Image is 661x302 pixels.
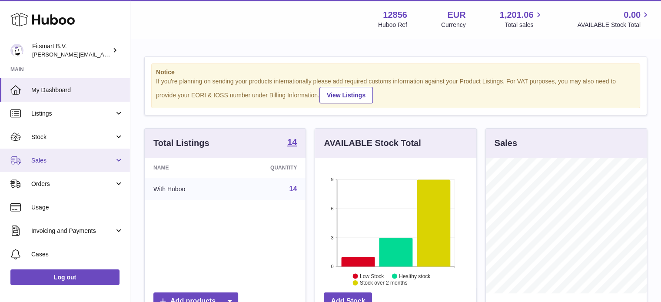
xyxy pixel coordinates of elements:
[31,227,114,235] span: Invoicing and Payments
[10,44,23,57] img: jonathan@leaderoo.com
[156,77,635,103] div: If you're planning on sending your products internationally please add required customs informati...
[10,269,120,285] a: Log out
[153,137,209,149] h3: Total Listings
[577,21,651,29] span: AVAILABLE Stock Total
[31,156,114,165] span: Sales
[287,138,297,146] strong: 14
[624,9,641,21] span: 0.00
[32,42,110,59] div: Fitsmart B.V.
[505,21,543,29] span: Total sales
[32,51,174,58] span: [PERSON_NAME][EMAIL_ADDRESS][DOMAIN_NAME]
[360,273,384,279] text: Low Stock
[145,178,229,200] td: With Huboo
[31,180,114,188] span: Orders
[577,9,651,29] a: 0.00 AVAILABLE Stock Total
[289,185,297,192] a: 14
[229,158,306,178] th: Quantity
[500,9,544,29] a: 1,201.06 Total sales
[31,86,123,94] span: My Dashboard
[441,21,466,29] div: Currency
[500,9,534,21] span: 1,201.06
[360,280,407,286] text: Stock over 2 months
[31,203,123,212] span: Usage
[331,264,334,269] text: 0
[399,273,431,279] text: Healthy stock
[495,137,517,149] h3: Sales
[447,9,465,21] strong: EUR
[156,68,635,76] strong: Notice
[331,206,334,211] text: 6
[331,177,334,182] text: 9
[378,21,407,29] div: Huboo Ref
[319,87,373,103] a: View Listings
[324,137,421,149] h3: AVAILABLE Stock Total
[31,250,123,259] span: Cases
[383,9,407,21] strong: 12856
[31,110,114,118] span: Listings
[31,133,114,141] span: Stock
[331,235,334,240] text: 3
[287,138,297,148] a: 14
[145,158,229,178] th: Name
